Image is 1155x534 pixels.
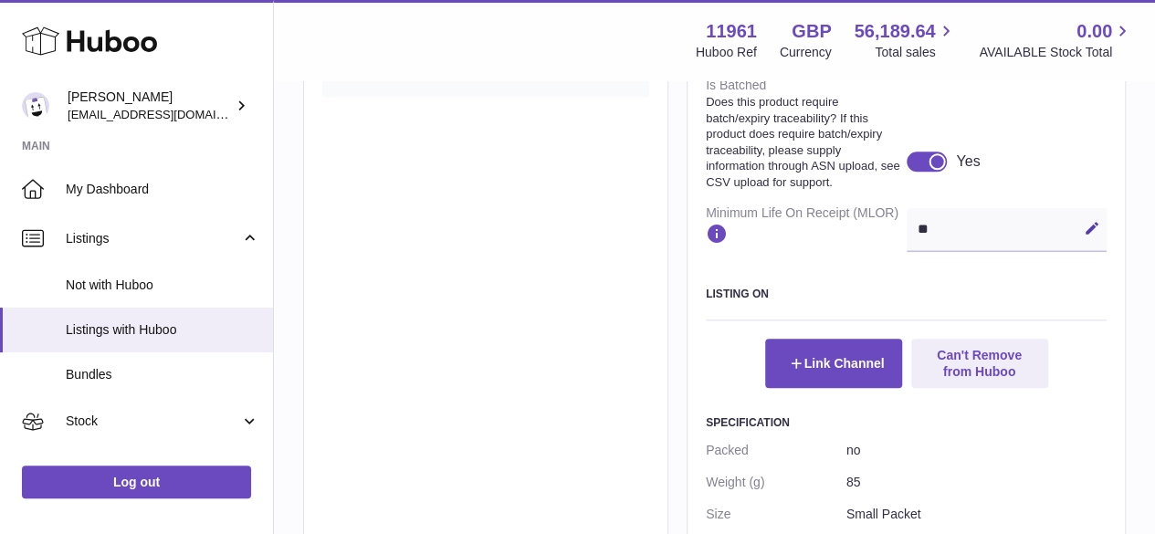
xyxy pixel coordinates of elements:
[66,366,259,383] span: Bundles
[854,19,956,61] a: 56,189.64 Total sales
[979,44,1133,61] span: AVAILABLE Stock Total
[66,413,240,430] span: Stock
[66,181,259,198] span: My Dashboard
[66,230,240,247] span: Listings
[706,498,846,530] dt: Size
[875,44,956,61] span: Total sales
[911,339,1048,388] button: Can't Remove from Huboo
[22,466,251,498] a: Log out
[846,498,1107,530] dd: Small Packet
[706,197,907,258] dt: Minimum Life On Receipt (MLOR)
[780,44,832,61] div: Currency
[706,415,1107,430] h3: Specification
[66,277,259,294] span: Not with Huboo
[979,19,1133,61] a: 0.00 AVAILABLE Stock Total
[1076,19,1112,44] span: 0.00
[22,92,49,120] img: internalAdmin-11961@internal.huboo.com
[696,44,757,61] div: Huboo Ref
[706,466,846,498] dt: Weight (g)
[706,19,757,44] strong: 11961
[706,287,1107,301] h3: Listing On
[854,19,935,44] span: 56,189.64
[846,435,1107,466] dd: no
[66,321,259,339] span: Listings with Huboo
[792,19,831,44] strong: GBP
[706,69,907,197] dt: Is Batched
[956,152,980,172] div: Yes
[68,89,232,123] div: [PERSON_NAME]
[68,107,268,121] span: [EMAIL_ADDRESS][DOMAIN_NAME]
[765,339,902,388] button: Link Channel
[846,466,1107,498] dd: 85
[706,94,902,190] strong: Does this product require batch/expiry traceability? If this product does require batch/expiry tr...
[706,435,846,466] dt: Packed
